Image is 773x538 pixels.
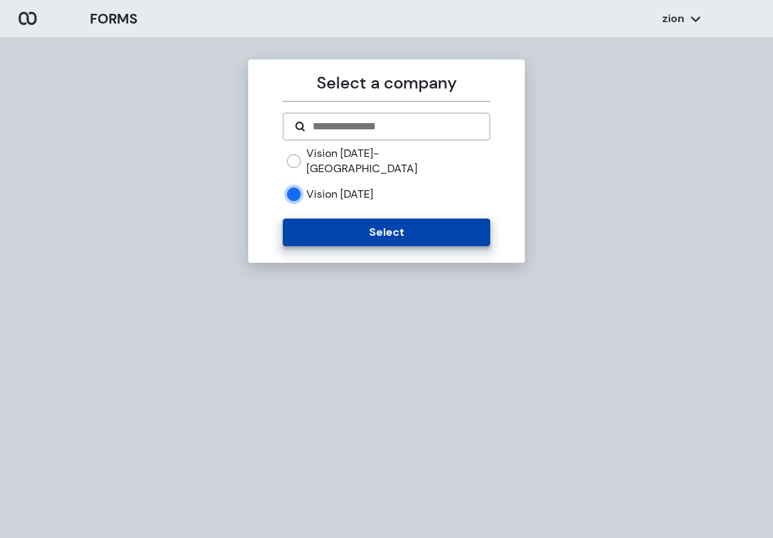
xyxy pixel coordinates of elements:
[311,118,478,135] input: Search
[283,71,490,95] p: Select a company
[662,11,684,26] p: zion
[306,187,373,202] label: Vision [DATE]
[283,219,490,246] button: Select
[90,8,138,29] h3: FORMS
[306,146,490,176] label: Vision [DATE]- [GEOGRAPHIC_DATA]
